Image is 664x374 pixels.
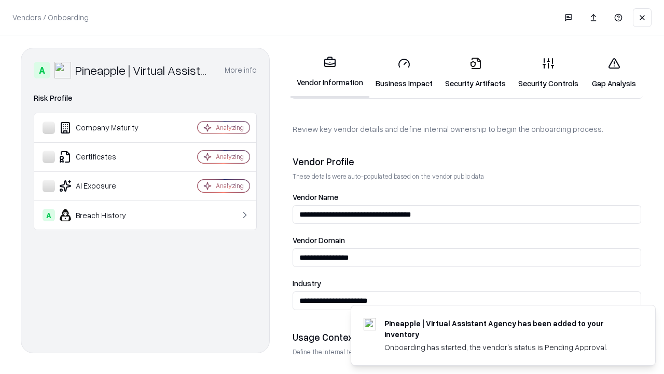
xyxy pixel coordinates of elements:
a: Vendor Information [290,48,369,98]
a: Gap Analysis [585,49,643,97]
label: Vendor Domain [293,236,641,244]
div: Company Maturity [43,122,167,134]
div: Onboarding has started, the vendor's status is Pending Approval. [384,342,630,353]
div: AI Exposure [43,180,167,192]
div: Usage Context [293,331,641,343]
label: Industry [293,279,641,287]
div: A [43,209,55,221]
div: Analyzing [216,181,244,190]
a: Business Impact [369,49,439,97]
div: Analyzing [216,152,244,161]
a: Security Artifacts [439,49,512,97]
div: Vendor Profile [293,155,641,168]
div: Risk Profile [34,92,257,104]
div: Analyzing [216,123,244,132]
p: Define the internal team and reason for using this vendor. This helps assess business relevance a... [293,348,641,356]
div: A [34,62,50,78]
div: Pineapple | Virtual Assistant Agency [75,62,212,78]
a: Security Controls [512,49,585,97]
div: Certificates [43,151,167,163]
img: trypineapple.com [364,318,376,330]
div: Breach History [43,209,167,221]
img: Pineapple | Virtual Assistant Agency [54,62,71,78]
div: Pineapple | Virtual Assistant Agency has been added to your inventory [384,318,630,340]
p: These details were auto-populated based on the vendor public data [293,172,641,181]
p: Vendors / Onboarding [12,12,89,23]
label: Vendor Name [293,193,641,201]
p: Review key vendor details and define internal ownership to begin the onboarding process. [293,124,641,135]
button: More info [225,61,257,79]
